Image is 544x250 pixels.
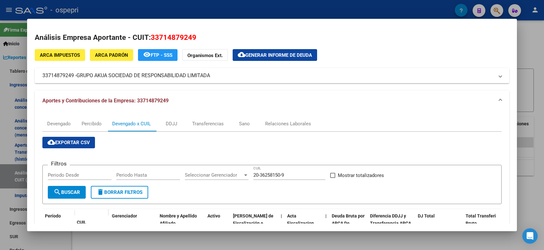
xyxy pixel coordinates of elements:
[192,120,224,127] div: Transferencias
[185,172,243,178] span: Seleccionar Gerenciador
[151,52,172,58] span: FTP - SSS
[54,188,61,196] mat-icon: search
[207,213,220,218] span: Activo
[45,213,61,218] span: Período
[325,213,327,218] span: |
[48,186,86,199] button: Buscar
[143,51,151,58] mat-icon: remove_red_eye
[338,172,384,179] span: Mostrar totalizadores
[466,213,501,226] span: Total Transferido Bruto
[233,213,273,233] span: [PERSON_NAME] de Fiscalización e Incobrable
[281,213,282,218] span: |
[182,49,228,61] button: Organismos Ext.
[151,33,196,41] span: 33714879249
[245,52,312,58] span: Generar informe de deuda
[265,120,311,127] div: Relaciones Laborales
[35,68,509,83] mat-expansion-panel-header: 33714879249 -GRUPO AKUA SOCIEDAD DE RESPONSABILIDAD LIMITADA
[160,213,197,226] span: Nombre y Apellido Afiliado
[77,220,86,225] span: CUIL
[47,138,55,146] mat-icon: cloud_download
[112,120,151,127] div: Devengado x CUIL
[35,32,509,43] h2: Análisis Empresa Aportante - CUIT:
[332,213,365,247] span: Deuda Bruta por ARCA De Empresa (toma en cuenta todos los afiliados)
[287,213,314,226] span: Acta Fiscalizacion
[42,137,95,148] button: Exportar CSV
[40,52,80,58] span: ARCA Impuestos
[48,160,70,167] h3: Filtros
[418,213,435,218] span: DJ Total
[76,72,210,79] span: GRUPO AKUA SOCIEDAD DE RESPONSABILIDAD LIMITADA
[91,186,148,199] button: Borrar Filtros
[166,120,177,127] div: DDJJ
[42,98,169,104] span: Aportes y Contribuciones de la Empresa: 33714879249
[42,209,74,236] datatable-header-cell: Período
[239,120,250,127] div: Sano
[238,51,245,58] mat-icon: cloud_download
[90,49,133,61] button: ARCA Padrón
[97,189,142,195] span: Borrar Filtros
[47,140,90,145] span: Exportar CSV
[54,189,80,195] span: Buscar
[97,188,104,196] mat-icon: delete
[47,120,71,127] div: Devengado
[138,49,178,61] button: FTP - SSS
[42,72,494,79] mat-panel-title: 33714879249 -
[187,53,223,58] strong: Organismos Ext.
[112,213,137,218] span: Gerenciador
[522,228,538,244] div: Open Intercom Messenger
[35,49,85,61] button: ARCA Impuestos
[95,52,128,58] span: ARCA Padrón
[370,213,411,226] span: Diferencia DDJJ y Transferencia ARCA
[35,91,509,111] mat-expansion-panel-header: Aportes y Contribuciones de la Empresa: 33714879249
[74,216,109,229] datatable-header-cell: CUIL
[82,120,102,127] div: Percibido
[233,49,317,61] button: Generar informe de deuda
